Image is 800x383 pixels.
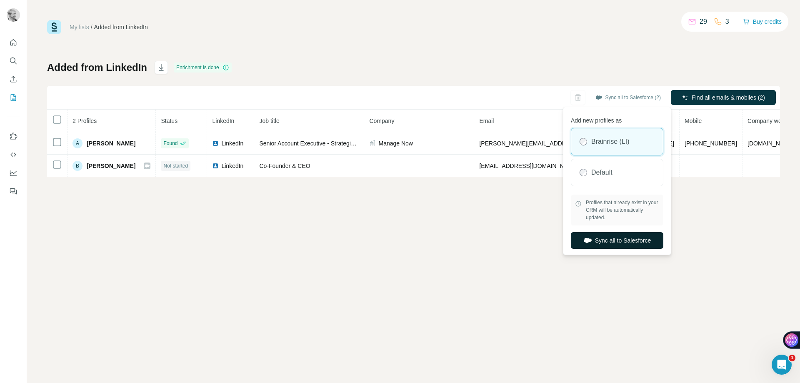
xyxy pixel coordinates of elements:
button: Quick start [7,35,20,50]
p: Add new profiles as [571,113,663,125]
img: Avatar [7,8,20,22]
span: Co-Founder & CEO [259,163,310,169]
span: Senior Account Executive - Strategic Accounts [259,140,379,147]
span: Company [369,118,394,124]
span: Not started [163,162,188,170]
button: Use Surfe on LinkedIn [7,129,20,144]
a: My lists [70,24,89,30]
span: Company website [747,118,794,124]
p: 29 [700,17,707,27]
span: [PERSON_NAME] [87,139,135,148]
button: My lists [7,90,20,105]
img: Surfe Logo [47,20,61,34]
iframe: Intercom live chat [772,355,792,375]
span: [PERSON_NAME] [87,162,135,170]
h1: Added from LinkedIn [47,61,147,74]
p: 3 [725,17,729,27]
label: Brainrise (LI) [591,137,630,147]
img: LinkedIn logo [212,163,219,169]
div: B [72,161,82,171]
li: / [91,23,92,31]
span: Mobile [685,118,702,124]
span: Find all emails & mobiles (2) [692,93,765,102]
button: Feedback [7,184,20,199]
button: Use Surfe API [7,147,20,162]
span: Email [479,118,494,124]
button: Enrich CSV [7,72,20,87]
span: [EMAIL_ADDRESS][DOMAIN_NAME] [479,163,578,169]
div: Added from LinkedIn [94,23,148,31]
span: Found [163,140,177,147]
div: Enrichment is done [174,63,232,73]
span: 1 [789,355,795,361]
button: Find all emails & mobiles (2) [671,90,776,105]
span: Job title [259,118,279,124]
button: Buy credits [743,16,782,28]
label: Default [591,168,612,178]
button: Sync all to Salesforce (2) [590,91,667,104]
span: LinkedIn [221,139,243,148]
img: LinkedIn logo [212,140,219,147]
span: LinkedIn [221,162,243,170]
span: LinkedIn [212,118,234,124]
span: [PERSON_NAME][EMAIL_ADDRESS][PERSON_NAME][DOMAIN_NAME] [479,140,674,147]
span: [DOMAIN_NAME] [747,140,794,147]
span: Status [161,118,177,124]
span: Manage Now [378,139,413,148]
button: Dashboard [7,165,20,180]
button: Sync all to Salesforce [571,232,663,249]
button: Search [7,53,20,68]
span: Profiles that already exist in your CRM will be automatically updated. [586,199,659,221]
span: 2 Profiles [72,118,97,124]
div: A [72,138,82,148]
span: [PHONE_NUMBER] [685,140,737,147]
